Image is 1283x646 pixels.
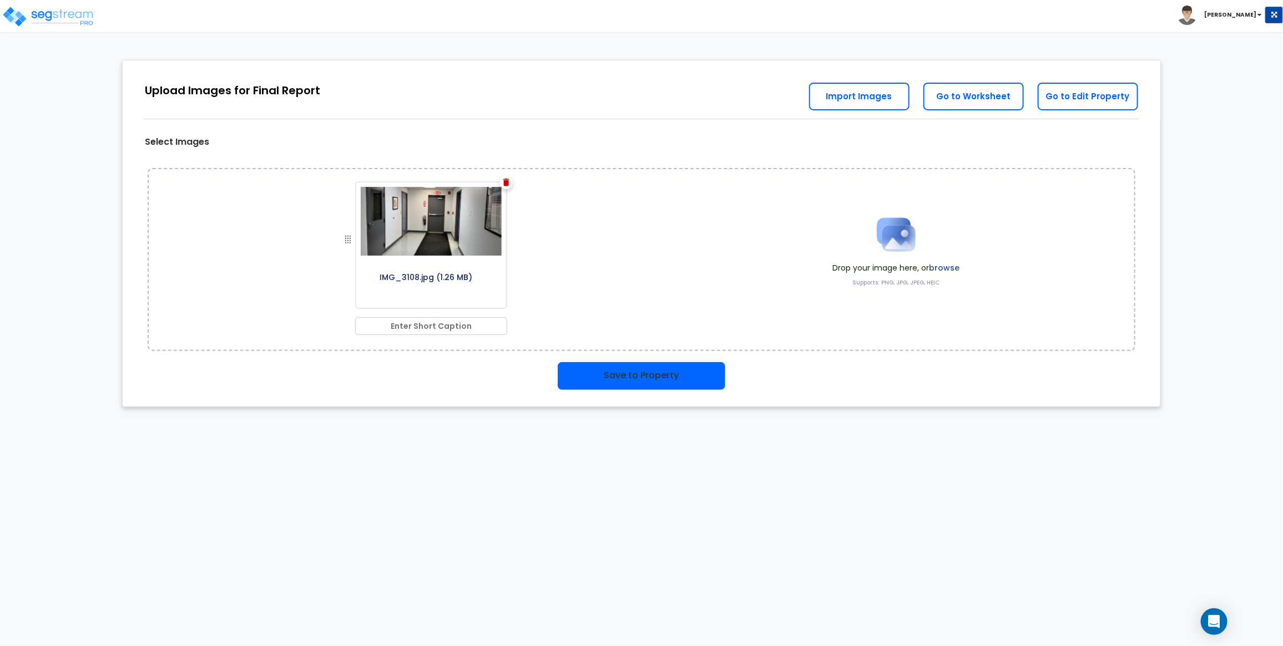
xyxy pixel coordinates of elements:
[929,262,959,273] label: browse
[341,233,355,246] img: drag handle
[868,207,924,262] img: Upload Icon
[356,267,496,284] p: IMG_3108.jpg (1.26 MB)
[923,83,1024,110] a: Go to Worksheet
[852,279,939,287] label: Supports: PNG, JPG, JPEG, HEIC
[145,83,320,99] div: Upload Images for Final Report
[356,182,506,260] img: 9k=
[145,136,209,149] label: Select Images
[809,83,910,110] a: Import Images
[832,262,959,273] span: Drop your image here, or
[1038,83,1138,110] a: Go to Edit Property
[355,317,507,335] input: Enter Short Caption
[1204,11,1256,19] b: [PERSON_NAME]
[503,179,509,186] img: Vector.png
[1201,608,1228,635] div: Open Intercom Messenger
[558,362,725,390] button: Save to Property
[1178,6,1197,25] img: avatar.png
[2,6,96,28] img: logo_pro_r.png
